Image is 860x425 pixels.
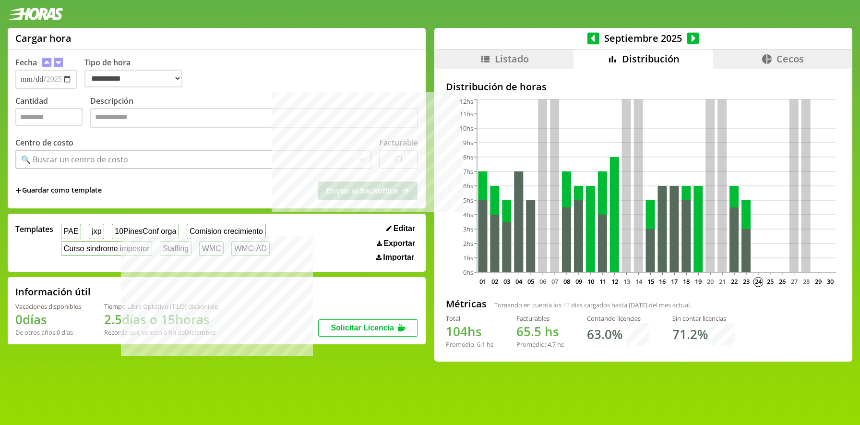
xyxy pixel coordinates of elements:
[15,224,53,234] span: Templates
[15,137,73,148] label: Centro de costo
[61,224,81,239] button: PAE
[516,340,564,349] div: Promedio: hs
[112,224,179,239] button: 10PinesConf orga
[563,277,570,286] text: 08
[446,323,467,340] span: 104
[516,323,541,340] span: 65.5
[463,225,473,233] tspan: 3hs
[707,277,714,286] text: 20
[463,268,473,277] tspan: 0hs
[647,277,654,286] text: 15
[575,277,582,286] text: 09
[160,241,191,256] button: Staffing
[477,340,485,349] span: 6.1
[802,277,809,286] text: 28
[15,328,81,337] div: De otros años: 0 días
[516,314,564,323] div: Facturables
[623,277,630,286] text: 13
[539,277,546,286] text: 06
[61,241,152,256] button: Curso sindrome impostor
[15,185,102,196] span: +Guardar como template
[383,224,418,233] button: Editar
[104,302,218,311] div: Tiempo Libre Optativo (TiLO) disponible
[383,253,414,262] span: Importar
[635,277,642,286] text: 14
[551,277,558,286] text: 07
[15,32,72,45] h1: Cargar hora
[15,57,37,68] label: Fecha
[779,277,786,286] text: 26
[331,324,394,332] span: Solicitar Licencia
[89,224,104,239] button: jxp
[659,277,666,286] text: 16
[460,97,473,106] tspan: 12hs
[515,277,523,286] text: 04
[187,224,266,239] button: Comision crecimiento
[463,196,473,205] tspan: 5hs
[503,277,510,286] text: 03
[671,277,678,286] text: 17
[672,326,708,343] h1: 71.2 %
[84,70,182,87] select: Tipo de hora
[548,340,556,349] span: 4.7
[755,277,762,286] text: 24
[463,239,473,248] tspan: 2hs
[446,323,493,340] h1: hs
[104,311,218,328] h1: 2.5 días o 15 horas
[463,254,473,262] tspan: 1hs
[15,311,81,328] h1: 0 días
[446,80,841,93] h2: Distribución de horas
[199,241,224,256] button: WMC
[527,277,534,286] text: 05
[15,302,81,311] div: Vacaciones disponibles
[743,277,750,286] text: 23
[460,124,473,133] tspan: 10hs
[587,326,622,343] h1: 63.0 %
[826,277,833,286] text: 30
[84,57,190,89] label: Tipo de hora
[791,277,798,286] text: 27
[15,108,83,126] input: Cantidad
[599,32,687,45] span: Septiembre 2025
[90,108,418,128] textarea: Descripción
[683,277,690,286] text: 18
[463,153,473,161] tspan: 8hs
[479,277,486,286] text: 01
[383,239,415,248] span: Exportar
[318,319,418,337] button: Solicitar Licencia
[15,285,91,298] h2: Información útil
[463,210,473,219] tspan: 4hs
[104,328,218,337] div: Recordá que vencen a fin de
[8,8,63,20] img: logotipo
[231,241,269,256] button: WMC-AD
[374,239,418,248] button: Exportar
[446,314,493,323] div: Total
[611,277,618,286] text: 12
[15,96,90,131] label: Cantidad
[516,323,564,340] h1: hs
[463,138,473,147] tspan: 9hs
[15,185,21,196] span: +
[695,277,702,286] text: 19
[622,52,680,65] span: Distribución
[719,277,726,286] text: 21
[731,277,738,286] text: 22
[587,277,594,286] text: 10
[491,277,498,286] text: 02
[672,314,735,323] div: Sin contar licencias
[587,314,649,323] div: Contando licencias
[185,328,215,337] b: Diciembre
[446,297,487,310] h2: Métricas
[563,301,570,309] span: 17
[21,154,128,165] div: 🔍 Buscar un centro de costo
[379,137,418,148] label: Facturable
[599,277,606,286] text: 11
[446,340,493,349] div: Promedio: hs
[463,167,473,176] tspan: 7hs
[394,224,415,233] span: Editar
[814,277,821,286] text: 29
[460,109,473,118] tspan: 11hs
[776,52,804,65] span: Cecos
[463,182,473,190] tspan: 6hs
[90,96,418,131] label: Descripción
